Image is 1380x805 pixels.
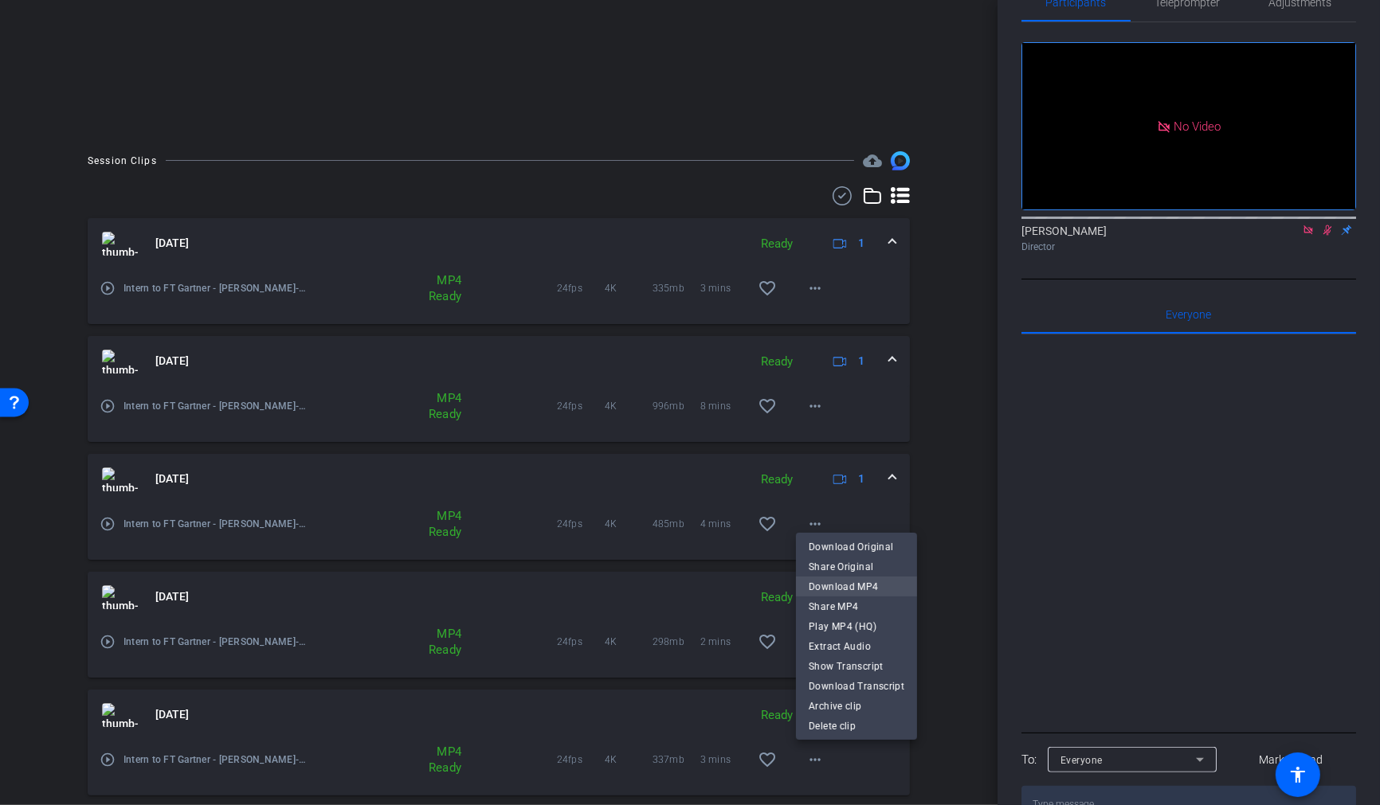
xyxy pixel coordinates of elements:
[809,577,904,596] span: Download MP4
[809,657,904,676] span: Show Transcript
[809,637,904,656] span: Extract Audio
[809,717,904,736] span: Delete clip
[809,677,904,696] span: Download Transcript
[809,617,904,636] span: Play MP4 (HQ)
[809,697,904,716] span: Archive clip
[809,557,904,576] span: Share Original
[809,537,904,557] span: Download Original
[809,597,904,616] span: Share MP4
